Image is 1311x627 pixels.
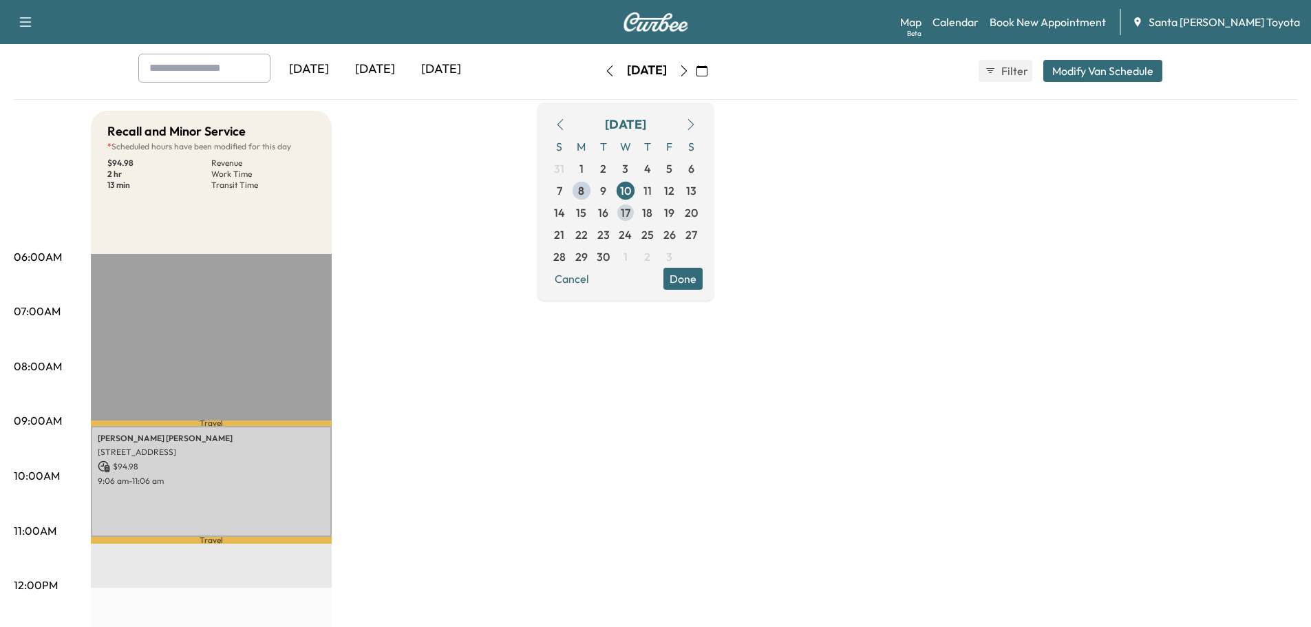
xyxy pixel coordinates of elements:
[598,204,608,221] span: 16
[107,180,211,191] p: 13 min
[619,226,632,243] span: 24
[14,412,62,429] p: 09:00AM
[597,226,610,243] span: 23
[548,268,595,290] button: Cancel
[211,158,315,169] p: Revenue
[98,476,325,487] p: 9:06 am - 11:06 am
[14,577,58,593] p: 12:00PM
[659,136,681,158] span: F
[666,160,672,177] span: 5
[575,248,588,265] span: 29
[623,248,628,265] span: 1
[621,204,630,221] span: 17
[578,182,584,199] span: 8
[408,54,474,85] div: [DATE]
[666,248,672,265] span: 3
[685,226,697,243] span: 27
[554,204,565,221] span: 14
[979,60,1032,82] button: Filter
[932,14,979,30] a: Calendar
[571,136,593,158] span: M
[554,160,564,177] span: 31
[107,169,211,180] p: 2 hr
[663,226,676,243] span: 26
[107,158,211,169] p: $ 94.98
[644,160,651,177] span: 4
[900,14,921,30] a: MapBeta
[664,204,674,221] span: 19
[593,136,615,158] span: T
[605,115,646,134] div: [DATE]
[98,447,325,458] p: [STREET_ADDRESS]
[14,303,61,319] p: 07:00AM
[554,226,564,243] span: 21
[98,433,325,444] p: [PERSON_NAME] [PERSON_NAME]
[1149,14,1300,30] span: Santa [PERSON_NAME] Toyota
[575,226,588,243] span: 22
[14,358,62,374] p: 08:00AM
[276,54,342,85] div: [DATE]
[627,62,667,79] div: [DATE]
[14,467,60,484] p: 10:00AM
[600,160,606,177] span: 2
[686,182,696,199] span: 13
[615,136,637,158] span: W
[211,180,315,191] p: Transit Time
[91,421,332,426] p: Travel
[644,248,650,265] span: 2
[597,248,610,265] span: 30
[637,136,659,158] span: T
[107,122,246,141] h5: Recall and Minor Service
[688,160,694,177] span: 6
[1043,60,1162,82] button: Modify Van Schedule
[664,182,674,199] span: 12
[622,160,628,177] span: 3
[211,169,315,180] p: Work Time
[91,537,332,543] p: Travel
[643,182,652,199] span: 11
[663,268,703,290] button: Done
[553,248,566,265] span: 28
[641,226,654,243] span: 25
[14,248,62,265] p: 06:00AM
[576,204,586,221] span: 15
[620,182,631,199] span: 10
[681,136,703,158] span: S
[600,182,606,199] span: 9
[685,204,698,221] span: 20
[14,522,56,539] p: 11:00AM
[557,182,562,199] span: 7
[107,141,315,152] p: Scheduled hours have been modified for this day
[548,136,571,158] span: S
[907,28,921,39] div: Beta
[990,14,1106,30] a: Book New Appointment
[342,54,408,85] div: [DATE]
[98,460,325,473] p: $ 94.98
[623,12,689,32] img: Curbee Logo
[579,160,584,177] span: 1
[1001,63,1026,79] span: Filter
[642,204,652,221] span: 18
